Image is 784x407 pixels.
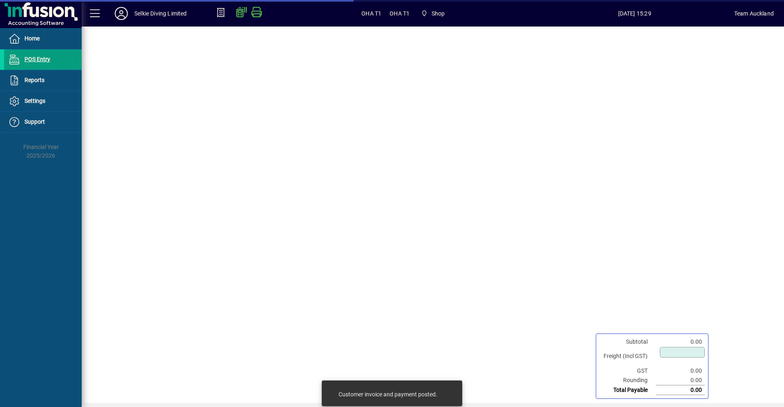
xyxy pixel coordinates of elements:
span: POS Entry [24,56,50,62]
td: GST [599,366,656,376]
td: 0.00 [656,385,705,395]
span: [DATE] 15:29 [535,7,734,20]
span: Shop [432,7,445,20]
a: Settings [4,91,82,111]
span: OHA T1 [361,7,381,20]
span: Support [24,118,45,125]
span: OHA T1 [390,7,410,20]
span: Reports [24,77,45,83]
a: Home [4,29,82,49]
td: Subtotal [599,337,656,347]
td: 0.00 [656,376,705,385]
a: Support [4,112,82,132]
td: Total Payable [599,385,656,395]
td: 0.00 [656,366,705,376]
td: 0.00 [656,337,705,347]
div: Selkie Diving Limited [134,7,187,20]
span: Shop [418,6,448,21]
td: Freight (Incl GST) [599,347,656,366]
div: Customer invoice and payment posted. [339,390,437,398]
span: Home [24,35,40,42]
td: Rounding [599,376,656,385]
a: Reports [4,70,82,91]
button: Profile [108,6,134,21]
div: Team Auckland [734,7,774,20]
span: Settings [24,98,45,104]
